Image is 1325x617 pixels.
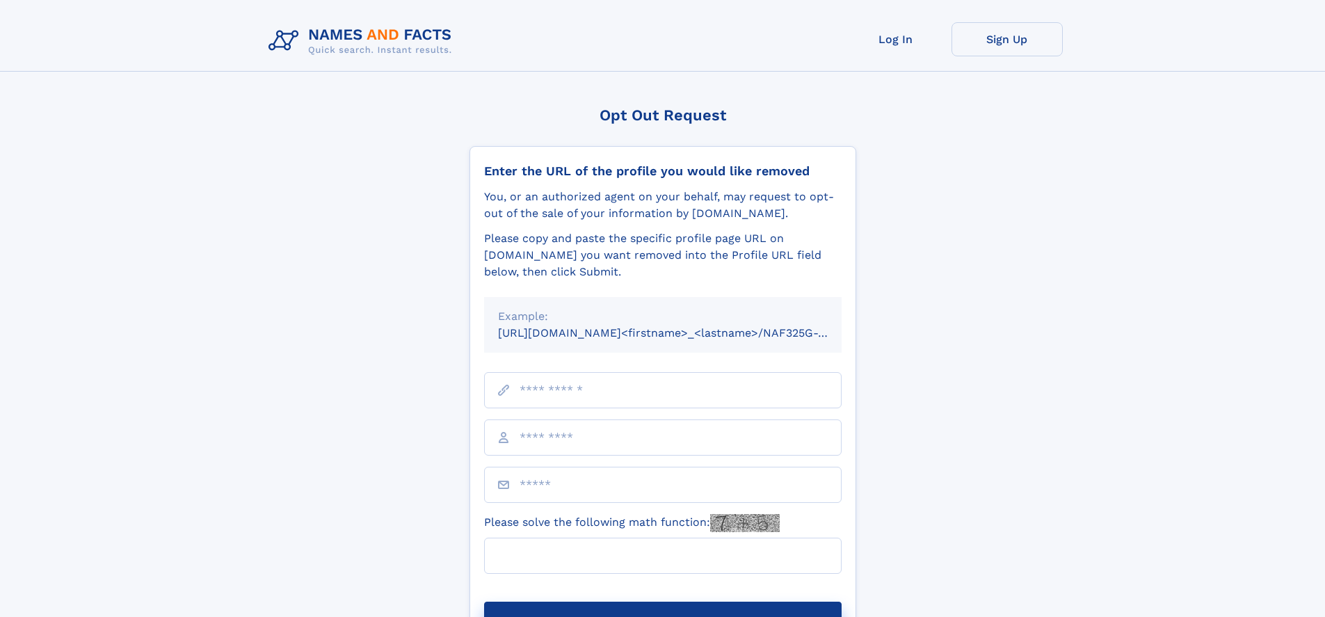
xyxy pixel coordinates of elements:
[263,22,463,60] img: Logo Names and Facts
[840,22,951,56] a: Log In
[469,106,856,124] div: Opt Out Request
[498,326,868,339] small: [URL][DOMAIN_NAME]<firstname>_<lastname>/NAF325G-xxxxxxxx
[951,22,1063,56] a: Sign Up
[484,189,842,222] div: You, or an authorized agent on your behalf, may request to opt-out of the sale of your informatio...
[484,230,842,280] div: Please copy and paste the specific profile page URL on [DOMAIN_NAME] you want removed into the Pr...
[484,163,842,179] div: Enter the URL of the profile you would like removed
[484,514,780,532] label: Please solve the following math function:
[498,308,828,325] div: Example:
